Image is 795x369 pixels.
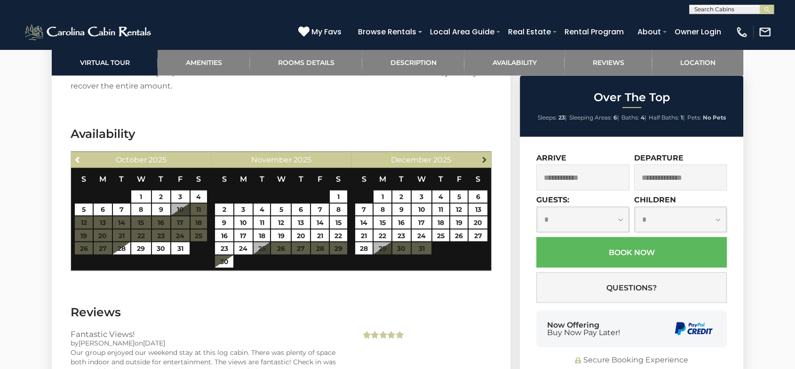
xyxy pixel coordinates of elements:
[311,203,328,216] a: 7
[412,229,431,241] a: 24
[292,203,310,216] a: 6
[649,111,685,123] li: |
[432,190,449,202] a: 4
[478,153,490,165] a: Next
[374,203,391,216] a: 8
[392,229,411,241] a: 23
[215,242,233,254] a: 23
[330,216,347,228] a: 15
[469,203,487,216] a: 13
[399,174,404,183] span: Tuesday
[392,203,411,216] a: 9
[450,190,468,202] a: 5
[457,174,461,183] span: Friday
[758,25,771,39] img: mail-regular-white.png
[254,216,270,228] a: 11
[24,23,154,41] img: White-1-2.png
[536,237,727,267] button: Book Now
[191,190,207,202] a: 4
[536,153,566,162] label: Arrive
[547,329,620,336] span: Buy Now Pay Later!
[137,174,145,183] span: Wednesday
[71,338,347,347] div: by on
[254,203,270,216] a: 4
[171,242,190,254] a: 31
[450,216,468,228] a: 19
[215,255,233,267] a: 30
[271,229,291,241] a: 19
[311,216,328,228] a: 14
[71,125,492,142] h3: Availability
[336,174,341,183] span: Saturday
[152,203,170,216] a: 9
[621,111,646,123] li: |
[355,229,373,241] a: 21
[215,229,233,241] a: 16
[392,190,411,202] a: 2
[392,216,411,228] a: 16
[254,229,270,241] a: 18
[613,113,617,120] strong: 6
[330,190,347,202] a: 1
[412,203,431,216] a: 10
[149,155,167,164] span: 2025
[234,216,253,228] a: 10
[71,304,492,320] h3: Reviews
[131,203,151,216] a: 8
[271,203,291,216] a: 5
[450,203,468,216] a: 12
[374,190,391,202] a: 1
[311,26,342,38] span: My Favs
[450,229,468,241] a: 26
[536,195,569,204] label: Guests:
[240,174,247,183] span: Monday
[433,155,451,164] span: 2025
[75,203,92,216] a: 5
[271,216,291,228] a: 12
[464,49,564,75] a: Availability
[362,49,464,75] a: Description
[503,24,556,40] a: Real Estate
[292,216,310,228] a: 13
[311,229,328,241] a: 21
[417,174,426,183] span: Wednesday
[687,113,701,120] span: Pets:
[353,24,421,40] a: Browse Rentals
[361,174,366,183] span: Sunday
[116,155,147,164] span: October
[250,49,362,75] a: Rooms Details
[538,111,567,123] li: |
[547,321,620,336] div: Now Offering
[355,216,373,228] a: 14
[330,229,347,241] a: 22
[113,203,130,216] a: 7
[558,113,565,120] strong: 23
[81,174,86,183] span: Sunday
[178,174,183,183] span: Friday
[293,155,311,164] span: 2025
[355,203,373,216] a: 7
[215,216,233,228] a: 9
[74,155,82,163] span: Previous
[355,242,373,254] a: 28
[469,190,487,202] a: 6
[476,174,480,183] span: Saturday
[152,242,170,254] a: 30
[234,229,253,241] a: 17
[234,203,253,216] a: 3
[391,155,431,164] span: December
[52,49,158,75] a: Virtual Tour
[171,190,190,202] a: 3
[152,190,170,202] a: 2
[536,272,727,303] button: Questions?
[621,113,639,120] span: Baths:
[215,203,233,216] a: 2
[412,216,431,228] a: 17
[318,174,322,183] span: Friday
[330,203,347,216] a: 8
[480,155,488,163] span: Next
[131,242,151,254] a: 29
[99,174,106,183] span: Monday
[299,174,303,183] span: Thursday
[649,113,679,120] span: Half Baths:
